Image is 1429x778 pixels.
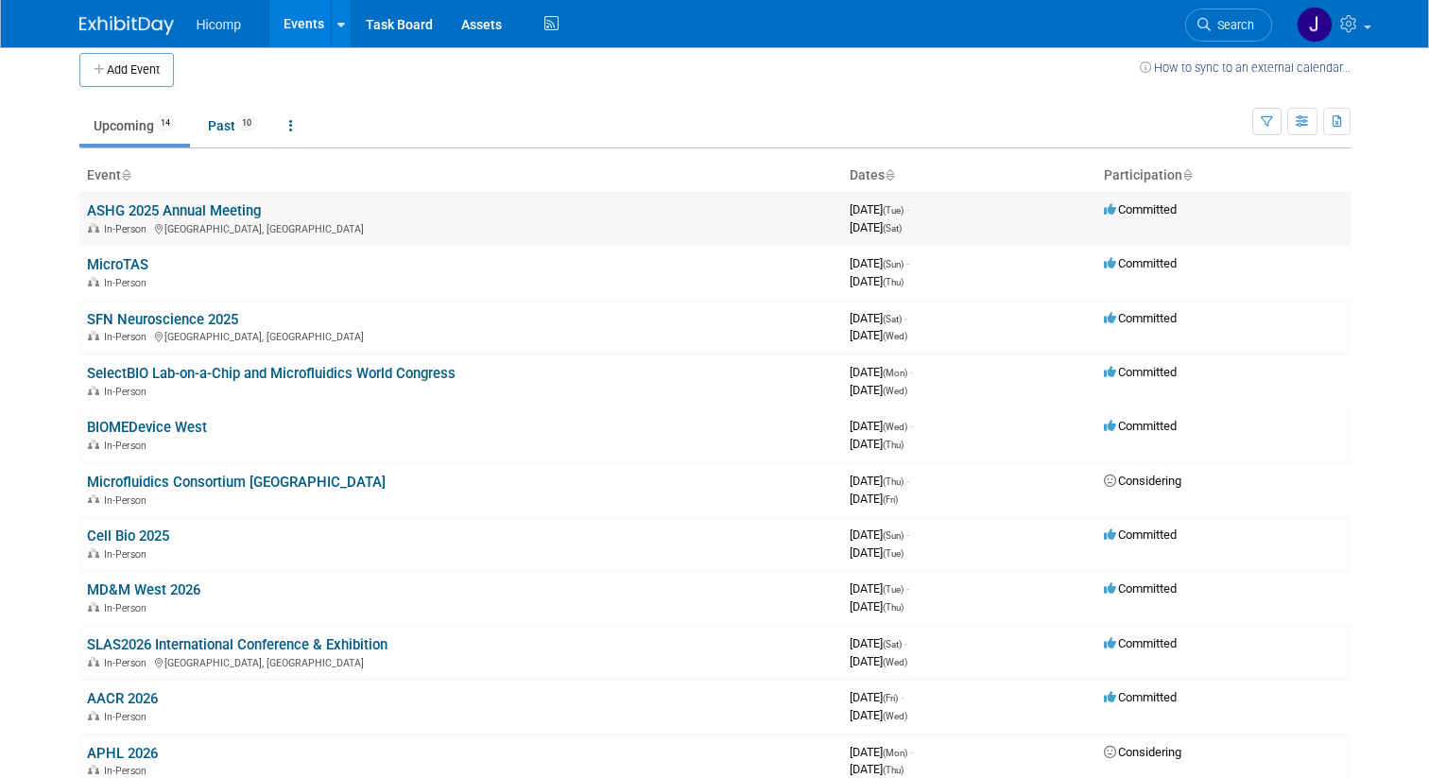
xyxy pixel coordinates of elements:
[87,256,148,273] a: MicroTAS
[1104,745,1181,759] span: Considering
[901,690,904,704] span: -
[883,440,904,450] span: (Thu)
[850,437,904,451] span: [DATE]
[850,745,913,759] span: [DATE]
[236,116,257,130] span: 10
[883,476,904,487] span: (Thu)
[1096,160,1351,192] th: Participation
[104,223,152,235] span: In-Person
[104,494,152,507] span: In-Person
[1104,202,1177,216] span: Committed
[104,657,152,669] span: In-Person
[104,548,152,561] span: In-Person
[87,220,835,235] div: [GEOGRAPHIC_DATA], [GEOGRAPHIC_DATA]
[1140,61,1351,75] a: How to sync to an external calendar...
[104,440,152,452] span: In-Person
[1104,581,1177,596] span: Committed
[87,654,835,669] div: [GEOGRAPHIC_DATA], [GEOGRAPHIC_DATA]
[883,530,904,541] span: (Sun)
[850,474,909,488] span: [DATE]
[87,581,200,598] a: MD&M West 2026
[883,584,904,595] span: (Tue)
[850,202,909,216] span: [DATE]
[1104,474,1181,488] span: Considering
[88,494,99,504] img: In-Person Event
[87,636,387,653] a: SLAS2026 International Conference & Exhibition
[88,277,99,286] img: In-Person Event
[1104,419,1177,433] span: Committed
[1297,7,1333,43] img: Jing Chen
[88,711,99,720] img: In-Person Event
[197,17,241,32] span: Hicomp
[104,277,152,289] span: In-Person
[87,690,158,707] a: AACR 2026
[87,365,456,382] a: SelectBIO Lab-on-a-Chip and Microfluidics World Congress
[88,440,99,449] img: In-Person Event
[104,386,152,398] span: In-Person
[883,602,904,613] span: (Thu)
[906,256,909,270] span: -
[850,599,904,614] span: [DATE]
[883,422,907,432] span: (Wed)
[883,386,907,396] span: (Wed)
[1104,527,1177,542] span: Committed
[850,328,907,342] span: [DATE]
[88,657,99,666] img: In-Person Event
[79,16,174,35] img: ExhibitDay
[910,365,913,379] span: -
[194,108,271,144] a: Past10
[87,311,238,328] a: SFN Neuroscience 2025
[850,274,904,288] span: [DATE]
[883,748,907,758] span: (Mon)
[850,492,898,506] span: [DATE]
[850,419,913,433] span: [DATE]
[1104,365,1177,379] span: Committed
[850,365,913,379] span: [DATE]
[1185,9,1272,42] a: Search
[885,167,894,182] a: Sort by Start Date
[883,711,907,721] span: (Wed)
[883,331,907,341] span: (Wed)
[910,419,913,433] span: -
[87,328,835,343] div: [GEOGRAPHIC_DATA], [GEOGRAPHIC_DATA]
[883,657,907,667] span: (Wed)
[155,116,176,130] span: 14
[883,368,907,378] span: (Mon)
[850,762,904,776] span: [DATE]
[87,419,207,436] a: BIOMEDevice West
[850,708,907,722] span: [DATE]
[1104,256,1177,270] span: Committed
[104,711,152,723] span: In-Person
[904,311,907,325] span: -
[88,602,99,612] img: In-Person Event
[121,167,130,182] a: Sort by Event Name
[906,474,909,488] span: -
[906,527,909,542] span: -
[1211,18,1254,32] span: Search
[88,386,99,395] img: In-Person Event
[88,223,99,233] img: In-Person Event
[906,202,909,216] span: -
[883,765,904,775] span: (Thu)
[883,548,904,559] span: (Tue)
[1104,690,1177,704] span: Committed
[88,765,99,774] img: In-Person Event
[850,256,909,270] span: [DATE]
[850,220,902,234] span: [DATE]
[883,639,902,649] span: (Sat)
[88,548,99,558] img: In-Person Event
[79,160,842,192] th: Event
[850,527,909,542] span: [DATE]
[850,636,907,650] span: [DATE]
[883,223,902,233] span: (Sat)
[850,690,904,704] span: [DATE]
[904,636,907,650] span: -
[850,383,907,397] span: [DATE]
[850,311,907,325] span: [DATE]
[883,277,904,287] span: (Thu)
[1104,636,1177,650] span: Committed
[1182,167,1192,182] a: Sort by Participation Type
[910,745,913,759] span: -
[79,53,174,87] button: Add Event
[79,108,190,144] a: Upcoming14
